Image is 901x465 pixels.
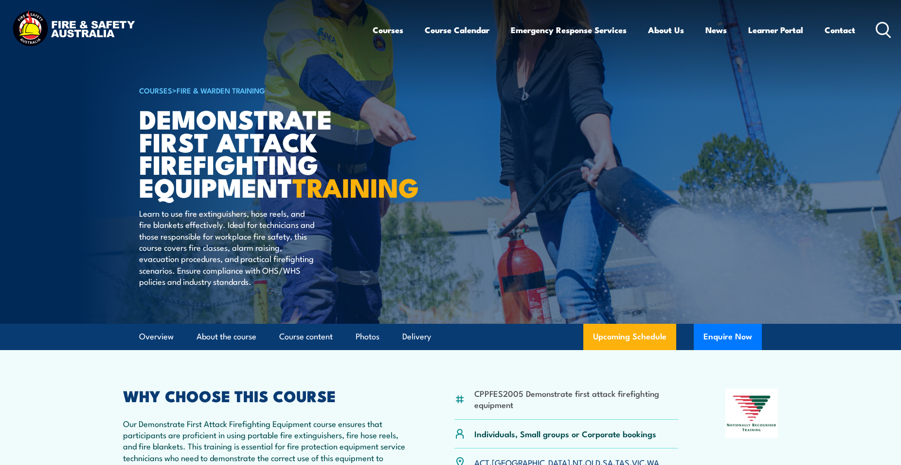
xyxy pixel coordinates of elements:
a: Overview [139,324,174,350]
a: Course Calendar [425,17,489,43]
h6: > [139,84,379,96]
a: Upcoming Schedule [583,324,676,350]
a: News [705,17,727,43]
li: CPPFES2005 Demonstrate first attack firefighting equipment [474,388,678,410]
p: Individuals, Small groups or Corporate bookings [474,428,656,439]
a: Courses [373,17,403,43]
a: Photos [356,324,379,350]
h2: WHY CHOOSE THIS COURSE [123,389,407,402]
a: Course content [279,324,333,350]
a: Emergency Response Services [511,17,627,43]
a: COURSES [139,85,172,95]
a: About the course [197,324,256,350]
a: About Us [648,17,684,43]
img: Nationally Recognised Training logo. [725,389,778,438]
h1: Demonstrate First Attack Firefighting Equipment [139,107,379,198]
a: Learner Portal [748,17,803,43]
p: Learn to use fire extinguishers, hose reels, and fire blankets effectively. Ideal for technicians... [139,207,317,287]
button: Enquire Now [694,324,762,350]
a: Contact [825,17,855,43]
strong: TRAINING [292,166,419,206]
a: Delivery [402,324,431,350]
a: Fire & Warden Training [177,85,265,95]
